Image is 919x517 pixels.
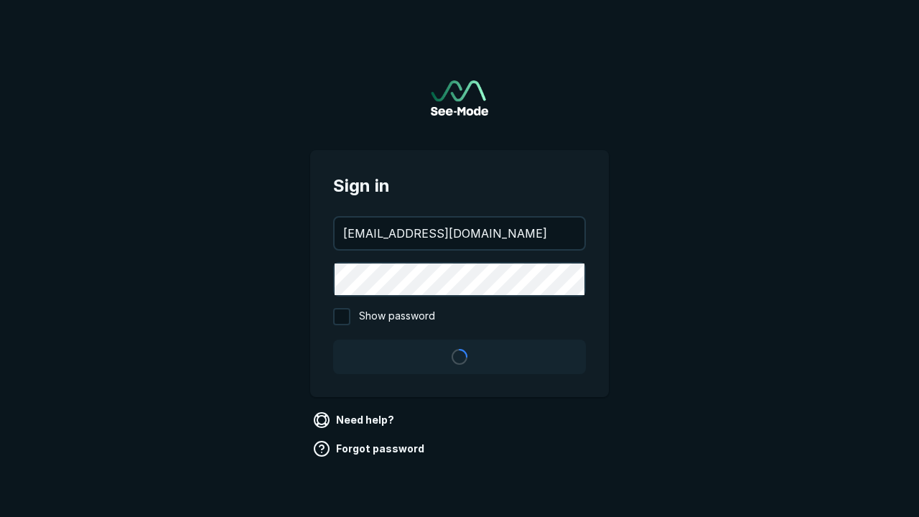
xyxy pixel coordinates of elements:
a: Need help? [310,409,400,432]
span: Sign in [333,173,586,199]
a: Forgot password [310,437,430,460]
a: Go to sign in [431,80,488,116]
span: Show password [359,308,435,325]
img: See-Mode Logo [431,80,488,116]
input: your@email.com [335,218,584,249]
